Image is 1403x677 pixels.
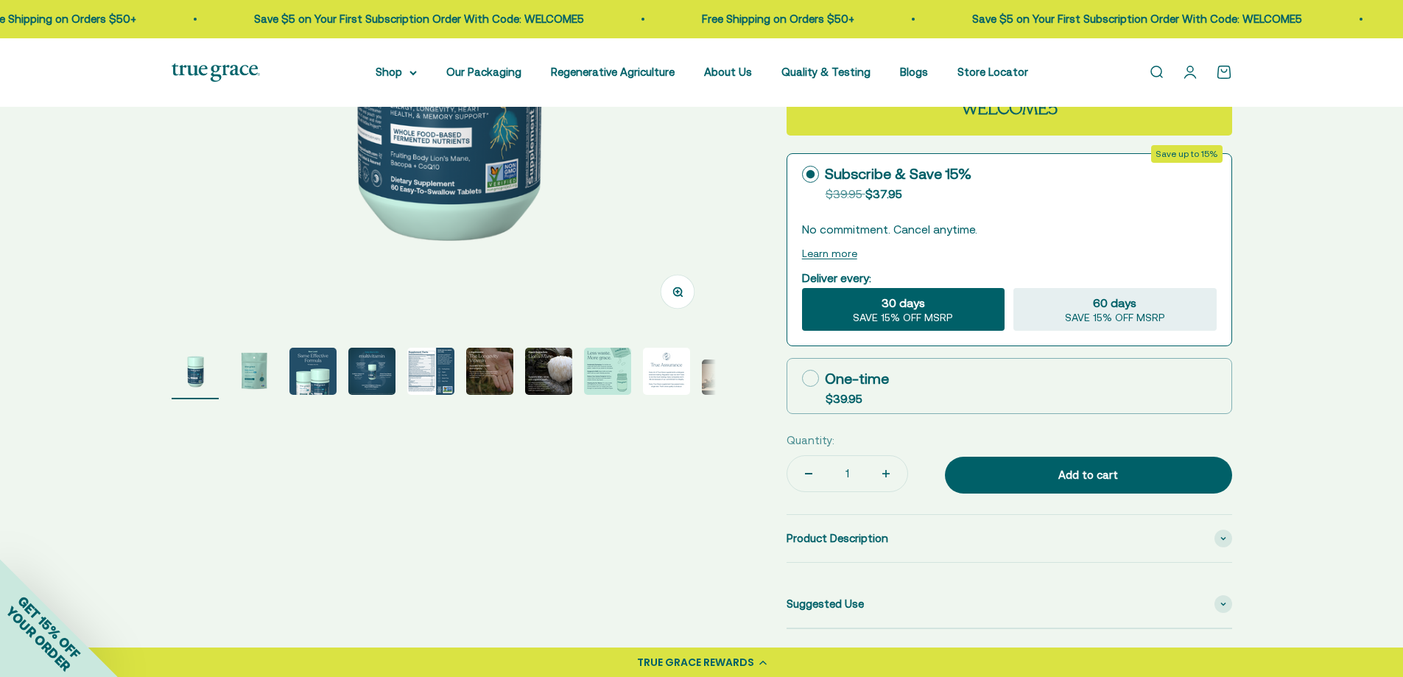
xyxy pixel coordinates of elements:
summary: Shop [376,63,417,81]
button: Go to item 5 [407,348,454,399]
summary: Suggested Use [787,580,1232,628]
a: Quality & Testing [781,66,871,78]
a: Store Locator [957,66,1028,78]
button: Go to item 7 [525,348,572,399]
button: Decrease quantity [787,456,830,491]
span: Suggested Use [787,595,864,613]
button: Go to item 6 [466,348,513,399]
p: Buy it with [787,647,840,664]
img: Daily Men's 50+ Multivitamin [348,348,395,395]
a: About Us [704,66,752,78]
button: Increase quantity [865,456,907,491]
button: Go to item 4 [348,348,395,399]
img: Daily Men's 50+ Multivitamin [407,348,454,395]
button: Go to item 8 [584,348,631,399]
div: Add to cart [974,466,1203,484]
img: Daily Men's 50+ Multivitamin [643,348,690,395]
button: Go to item 10 [702,359,749,399]
span: GET 15% OFF [15,593,83,662]
a: Regenerative Agriculture [551,66,675,78]
img: Daily Men's 50+ Multivitamin [584,348,631,395]
button: Add to cart [945,457,1232,494]
button: Go to item 2 [231,348,278,399]
strong: Save $5 on your first subscription with code: WELCOME5 [845,71,1172,121]
img: Daily Men's 50+ Multivitamin [172,348,219,395]
label: Quantity: [787,432,834,449]
button: Go to item 3 [289,348,337,399]
summary: Product Description [787,515,1232,562]
button: Go to item 1 [172,348,219,399]
img: Daily Men's 50+ Multivitamin [289,348,337,395]
div: TRUE GRACE REWARDS [637,655,754,670]
span: Product Description [787,530,888,547]
button: Go to item 9 [643,348,690,399]
p: Save $5 on Your First Subscription Order With Code: WELCOME5 [233,10,563,28]
p: Save $5 on Your First Subscription Order With Code: WELCOME5 [952,10,1281,28]
a: Free Shipping on Orders $50+ [681,13,834,25]
img: Daily Multivitamin for Energy, Longevity, Heart Health, & Memory Support* - L-ergothioneine to su... [231,348,278,395]
a: Blogs [900,66,928,78]
img: Daily Men's 50+ Multivitamin [466,348,513,395]
span: YOUR ORDER [3,603,74,674]
img: Daily Men's 50+ Multivitamin [525,348,572,395]
a: Our Packaging [446,66,521,78]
